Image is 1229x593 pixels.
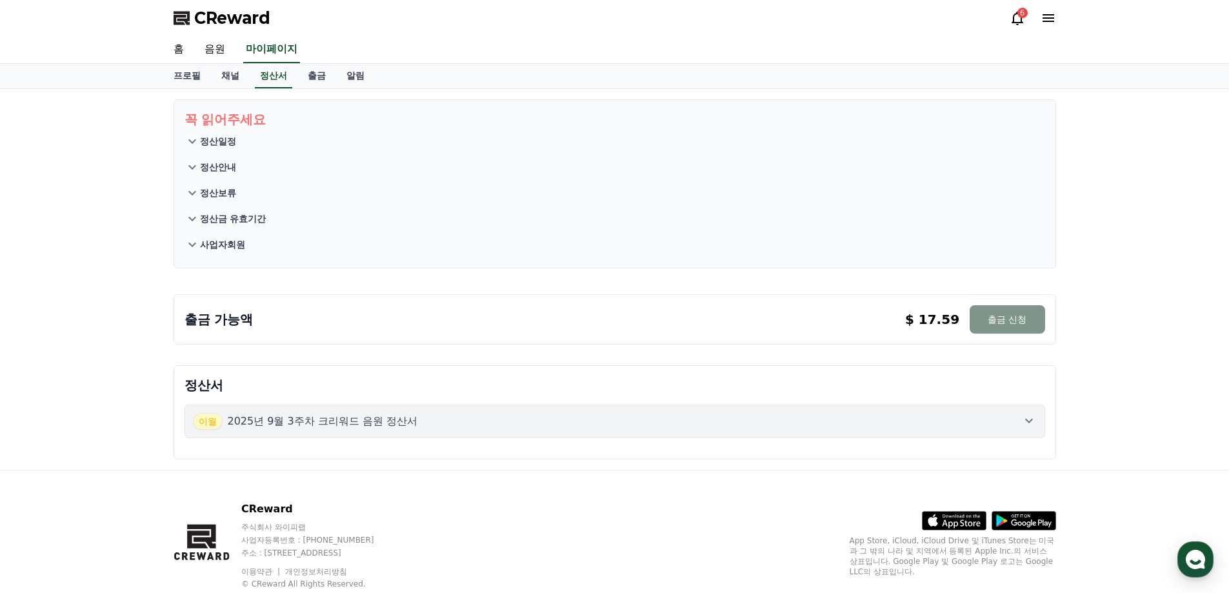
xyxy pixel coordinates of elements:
p: 사업자등록번호 : [PHONE_NUMBER] [241,535,399,545]
a: 개인정보처리방침 [285,567,347,576]
p: 주소 : [STREET_ADDRESS] [241,548,399,558]
a: CReward [174,8,270,28]
button: 정산일정 [185,128,1045,154]
a: 프로필 [163,64,211,88]
button: 정산안내 [185,154,1045,180]
p: 주식회사 와이피랩 [241,522,399,532]
p: App Store, iCloud, iCloud Drive 및 iTunes Store는 미국과 그 밖의 나라 및 지역에서 등록된 Apple Inc.의 서비스 상표입니다. Goo... [850,536,1056,577]
div: 6 [1017,8,1028,18]
a: 채널 [211,64,250,88]
p: 사업자회원 [200,238,245,251]
p: 정산서 [185,376,1045,394]
a: 이용약관 [241,567,282,576]
p: 정산안내 [200,161,236,174]
span: 홈 [41,428,48,439]
a: 홈 [163,36,194,63]
button: 이월 2025년 9월 3주차 크리워드 음원 정산서 [185,405,1045,438]
button: 정산금 유효기간 [185,206,1045,232]
a: 정산서 [255,64,292,88]
span: 설정 [199,428,215,439]
p: 출금 가능액 [185,310,254,328]
a: 마이페이지 [243,36,300,63]
button: 사업자회원 [185,232,1045,257]
a: 알림 [336,64,375,88]
a: 출금 [297,64,336,88]
p: 꼭 읽어주세요 [185,110,1045,128]
a: 대화 [85,409,166,441]
button: 출금 신청 [970,305,1044,334]
button: 정산보류 [185,180,1045,206]
p: © CReward All Rights Reserved. [241,579,399,589]
a: 홈 [4,409,85,441]
span: CReward [194,8,270,28]
p: CReward [241,501,399,517]
a: 6 [1010,10,1025,26]
p: 정산금 유효기간 [200,212,266,225]
a: 설정 [166,409,248,441]
p: $ 17.59 [905,310,959,328]
span: 대화 [118,429,134,439]
span: 이월 [193,413,223,430]
a: 음원 [194,36,235,63]
p: 정산일정 [200,135,236,148]
p: 정산보류 [200,186,236,199]
p: 2025년 9월 3주차 크리워드 음원 정산서 [228,414,418,429]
